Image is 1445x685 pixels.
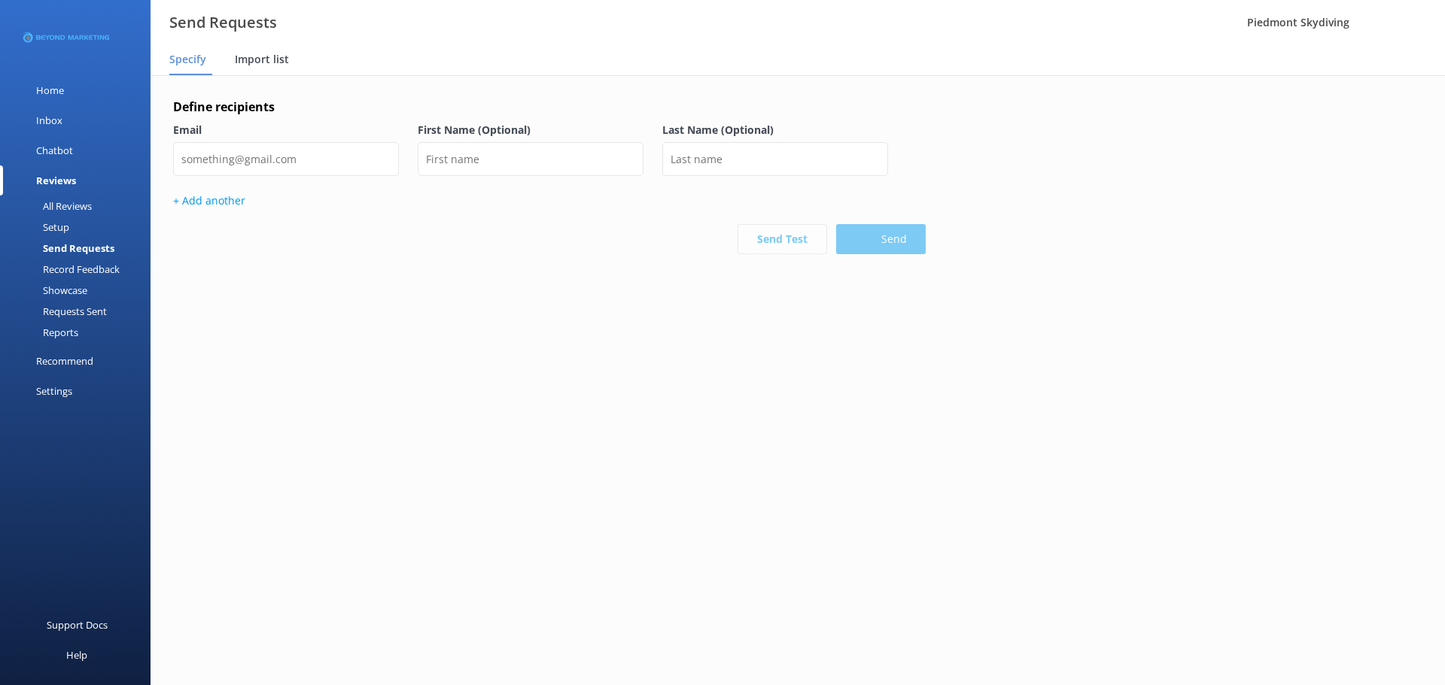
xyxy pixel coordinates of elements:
[9,322,78,343] div: Reports
[662,122,888,138] label: Last Name (Optional)
[9,238,151,259] a: Send Requests
[23,26,109,50] img: 3-1676954853.png
[173,142,399,176] input: something@gmail.com
[9,301,151,322] a: Requests Sent
[9,217,69,238] div: Setup
[169,11,277,35] h3: Send Requests
[9,259,120,280] div: Record Feedback
[418,122,643,138] label: First Name (Optional)
[173,98,926,117] h4: Define recipients
[173,122,399,138] label: Email
[173,192,926,209] p: + Add another
[662,142,888,176] input: Last name
[235,52,289,67] span: Import list
[9,301,107,322] div: Requests Sent
[169,52,206,67] span: Specify
[66,640,87,670] div: Help
[418,142,643,176] input: First name
[9,322,151,343] a: Reports
[36,105,62,135] div: Inbox
[47,610,108,640] div: Support Docs
[9,217,151,238] a: Setup
[9,195,151,217] a: All Reviews
[36,165,76,195] div: Reviews
[9,280,87,301] div: Showcase
[9,259,151,280] a: Record Feedback
[9,238,114,259] div: Send Requests
[9,195,92,217] div: All Reviews
[36,376,72,406] div: Settings
[36,135,73,165] div: Chatbot
[9,280,151,301] a: Showcase
[36,75,64,105] div: Home
[36,346,93,376] div: Recommend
